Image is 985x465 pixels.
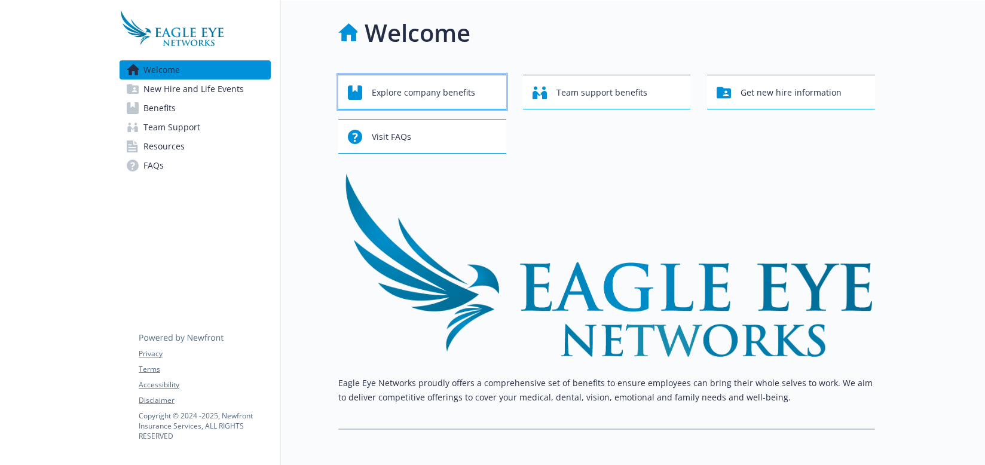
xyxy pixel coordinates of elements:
[139,348,270,359] a: Privacy
[139,395,270,406] a: Disclaimer
[338,75,506,109] button: Explore company benefits
[139,380,270,390] a: Accessibility
[120,118,271,137] a: Team Support
[139,364,270,375] a: Terms
[120,60,271,79] a: Welcome
[338,173,875,357] img: overview page banner
[707,75,875,109] button: Get new hire information
[338,376,875,405] p: Eagle Eye Networks proudly offers a comprehensive set of benefits to ensure employees can bring t...
[143,79,244,99] span: New Hire and Life Events
[338,119,506,154] button: Visit FAQs
[120,79,271,99] a: New Hire and Life Events
[143,137,185,156] span: Resources
[372,126,411,148] span: Visit FAQs
[372,81,475,104] span: Explore company benefits
[556,81,647,104] span: Team support benefits
[741,81,842,104] span: Get new hire information
[120,156,271,175] a: FAQs
[143,118,200,137] span: Team Support
[365,15,470,51] h1: Welcome
[143,99,176,118] span: Benefits
[143,60,180,79] span: Welcome
[139,411,270,441] p: Copyright © 2024 - 2025 , Newfront Insurance Services, ALL RIGHTS RESERVED
[523,75,691,109] button: Team support benefits
[120,137,271,156] a: Resources
[143,156,164,175] span: FAQs
[120,99,271,118] a: Benefits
